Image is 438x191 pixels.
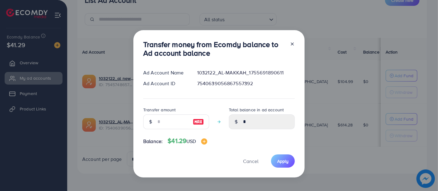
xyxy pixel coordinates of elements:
div: Ad Account ID [138,80,192,87]
div: 7540639056867557392 [192,80,300,87]
h4: $41.29 [168,137,207,145]
div: 1032122_AL-MAKKAH_1755691890611 [192,69,300,76]
span: Cancel [243,158,258,165]
button: Apply [271,154,295,168]
span: USD [186,138,196,145]
span: Apply [277,158,289,164]
div: Ad Account Name [138,69,192,76]
h3: Transfer money from Ecomdy balance to Ad account balance [143,40,285,58]
img: image [193,118,204,125]
button: Cancel [235,154,266,168]
label: Transfer amount [143,107,176,113]
img: image [201,138,207,145]
span: Balance: [143,138,163,145]
label: Total balance in ad account [229,107,284,113]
